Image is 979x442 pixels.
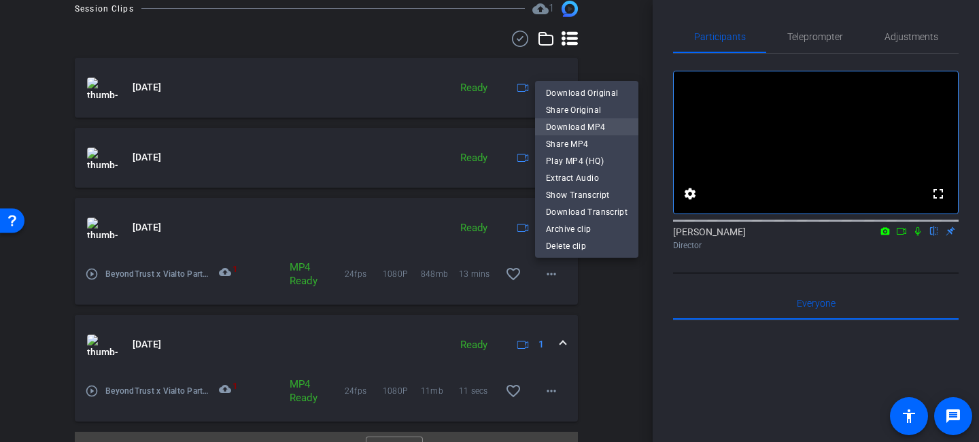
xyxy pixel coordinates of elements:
[546,238,628,254] span: Delete clip
[546,136,628,152] span: Share MP4
[546,153,628,169] span: Play MP4 (HQ)
[546,170,628,186] span: Extract Audio
[546,187,628,203] span: Show Transcript
[546,102,628,118] span: Share Original
[546,204,628,220] span: Download Transcript
[546,85,628,101] span: Download Original
[546,221,628,237] span: Archive clip
[546,119,628,135] span: Download MP4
